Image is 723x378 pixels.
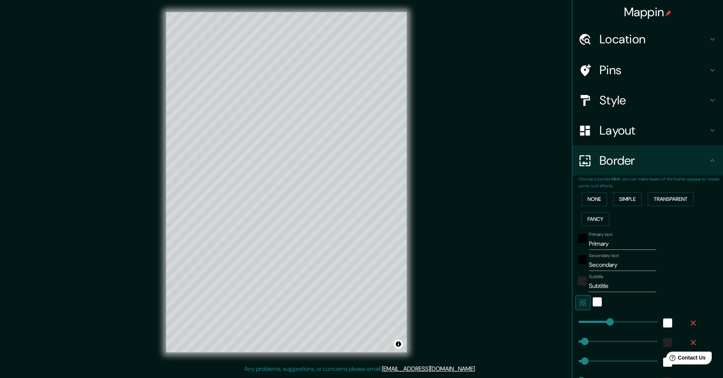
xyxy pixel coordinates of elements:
[589,231,612,238] label: Primary text
[578,234,587,243] button: black
[599,93,708,108] h4: Style
[578,176,723,189] p: Choose a border. : you can make layers of the frame opaque to create some cool effects.
[578,255,587,264] button: black
[572,115,723,145] div: Layout
[593,297,602,306] button: white
[477,364,479,373] div: .
[572,55,723,85] div: Pins
[648,192,694,206] button: Transparent
[613,192,642,206] button: Simple
[476,364,477,373] div: .
[572,85,723,115] div: Style
[599,153,708,168] h4: Border
[656,349,715,370] iframe: Help widget launcher
[624,5,672,20] h4: Mappin
[244,364,476,373] p: Any problems, suggestions, or concerns please email .
[581,212,609,226] button: Fancy
[612,176,620,182] b: Hint
[663,338,672,347] button: color-222222
[599,32,708,47] h4: Location
[572,24,723,54] div: Location
[578,276,587,285] button: color-222222
[589,253,619,259] label: Secondary text
[599,123,708,138] h4: Layout
[572,145,723,176] div: Border
[589,274,604,280] label: Subtitle
[663,318,672,327] button: white
[599,63,708,78] h4: Pins
[382,365,475,373] a: [EMAIL_ADDRESS][DOMAIN_NAME]
[394,340,403,349] button: Toggle attribution
[581,192,607,206] button: None
[665,10,671,16] img: pin-icon.png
